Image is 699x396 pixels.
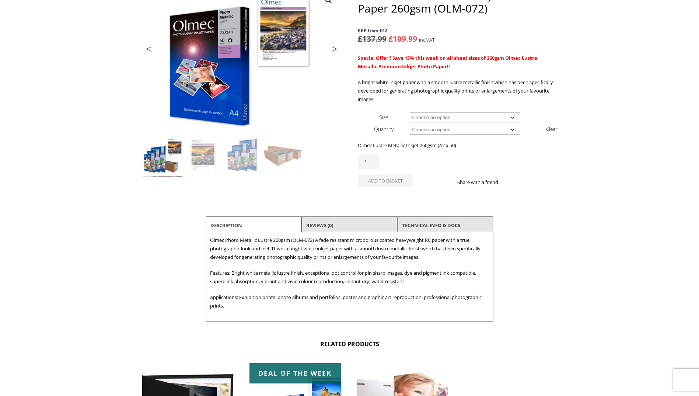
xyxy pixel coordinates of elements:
img: Olmec Lustre Metallic Inkjet Photo Paper 260gsm (OLM-072) - Image 3 [224,135,263,175]
span: £ [388,34,393,44]
p: Features: Bright white metallic lustre finish, exceptional dot control for pin sharp images, dye ... [210,269,489,286]
h2: Related products [142,340,557,352]
p: Share with a friend [457,178,507,187]
span: £ [358,34,362,44]
img: Olmec Lustre Metallic Inkjet Photo Paper 260gsm (OLM-072) [143,135,182,175]
input: Product quantity [358,154,379,169]
label: Size [379,114,388,121]
p: Olmec Lustre Metallic Inkjet 260gsm (A2 x 50) [358,141,557,150]
img: Olmec Lustre Metallic Inkjet Photo Paper 260gsm (OLM-072) - Image 5 [143,176,182,216]
button: Add to basket [358,174,413,187]
img: Olmec Lustre Metallic Inkjet Photo Paper 260gsm (OLM-072) - Image 2 [183,135,223,175]
div: Deal of the week [249,363,341,383]
p: Applications: Exhibition prints, photo albums and portfolios, poster and graphic art reproduction... [210,293,489,310]
a: Clear options [546,123,557,135]
span: RRP from £42 [358,26,557,35]
bdi: 109.99 [388,34,417,44]
img: Olmec Lustre Metallic Inkjet Photo Paper 260gsm (OLM-072) - Image 4 [264,135,304,175]
img: email sharing button [525,179,531,185]
a: Reviews (0) [306,219,333,232]
img: twitter sharing button [516,179,522,185]
img: facebook sharing button [507,179,513,185]
a: TECHNICAL INFO & DOCS [402,219,460,232]
span: Special Offer!! Save 15% this week on all sheet sizes of 260gsm Olmec Lustre Metallic Premium Ink... [358,55,537,70]
p: Olmec Photo Metallic Lustre 260gsm (OLM-072) A fade resistant microporous coated heavyweight RC p... [210,236,489,261]
label: Quantity [374,126,394,133]
a: Description [210,219,242,232]
bdi: 137.99 [358,34,387,44]
p: A bright white inkjet paper with a smooth lustre metallic finish which has been specifically deve... [358,78,557,104]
